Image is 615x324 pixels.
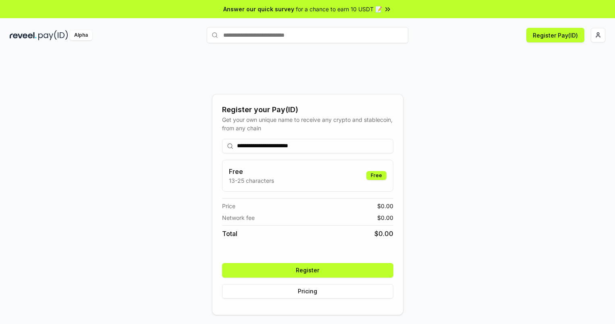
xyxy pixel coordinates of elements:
[296,5,382,13] span: for a chance to earn 10 USDT 📝
[366,171,386,180] div: Free
[38,30,68,40] img: pay_id
[222,115,393,132] div: Get your own unique name to receive any crypto and stablecoin, from any chain
[70,30,92,40] div: Alpha
[222,284,393,299] button: Pricing
[526,28,584,42] button: Register Pay(ID)
[374,229,393,238] span: $ 0.00
[223,5,294,13] span: Answer our quick survey
[222,213,255,222] span: Network fee
[377,202,393,210] span: $ 0.00
[229,176,274,185] p: 13-25 characters
[222,104,393,115] div: Register your Pay(ID)
[10,30,37,40] img: reveel_dark
[229,167,274,176] h3: Free
[222,263,393,278] button: Register
[377,213,393,222] span: $ 0.00
[222,229,237,238] span: Total
[222,202,235,210] span: Price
